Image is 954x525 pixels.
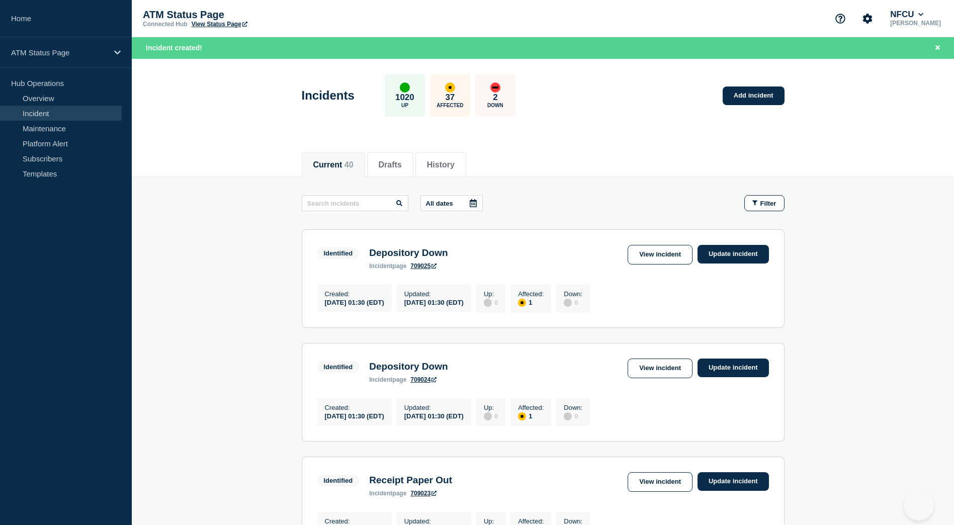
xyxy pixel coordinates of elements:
[404,411,464,420] div: [DATE] 01:30 (EDT)
[518,412,526,420] div: affected
[830,8,851,29] button: Support
[410,376,437,383] a: 709024
[325,290,384,298] p: Created :
[369,490,406,497] p: page
[484,298,498,307] div: 0
[564,411,582,420] div: 0
[698,245,769,264] a: Update incident
[302,89,355,103] h1: Incidents
[143,9,344,21] p: ATM Status Page
[437,103,463,108] p: Affected
[888,20,943,27] p: [PERSON_NAME]
[369,490,392,497] span: incident
[518,298,544,307] div: 1
[146,44,202,52] span: Incident created!
[369,376,406,383] p: page
[410,490,437,497] a: 709023
[564,517,582,525] p: Down :
[484,299,492,307] div: disabled
[404,517,464,525] p: Updated :
[904,490,934,520] iframe: Help Scout Beacon - Open
[518,411,544,420] div: 1
[493,93,497,103] p: 2
[484,412,492,420] div: disabled
[192,21,247,28] a: View Status Page
[426,200,453,207] p: All dates
[317,361,360,373] span: Identified
[445,82,455,93] div: affected
[404,298,464,306] div: [DATE] 01:30 (EDT)
[369,376,392,383] span: incident
[744,195,785,211] button: Filter
[445,93,455,103] p: 37
[427,160,455,169] button: History
[931,42,944,54] button: Close banner
[404,290,464,298] p: Updated :
[325,411,384,420] div: [DATE] 01:30 (EDT)
[518,517,544,525] p: Affected :
[325,517,384,525] p: Created :
[564,298,582,307] div: 0
[325,404,384,411] p: Created :
[628,245,692,265] a: View incident
[11,48,108,57] p: ATM Status Page
[143,21,188,28] p: Connected Hub
[564,404,582,411] p: Down :
[760,200,776,207] span: Filter
[317,247,360,259] span: Identified
[518,299,526,307] div: affected
[564,290,582,298] p: Down :
[420,195,483,211] button: All dates
[400,82,410,93] div: up
[628,472,692,492] a: View incident
[490,82,500,93] div: down
[857,8,878,29] button: Account settings
[369,262,406,270] p: page
[698,472,769,491] a: Update incident
[484,517,498,525] p: Up :
[404,404,464,411] p: Updated :
[564,299,572,307] div: disabled
[564,412,572,420] div: disabled
[369,262,392,270] span: incident
[723,86,785,105] a: Add incident
[401,103,408,108] p: Up
[302,195,408,211] input: Search incidents
[379,160,402,169] button: Drafts
[484,290,498,298] p: Up :
[484,404,498,411] p: Up :
[410,262,437,270] a: 709025
[518,404,544,411] p: Affected :
[369,361,448,372] h3: Depository Down
[518,290,544,298] p: Affected :
[344,160,354,169] span: 40
[313,160,354,169] button: Current 40
[888,10,925,20] button: NFCU
[369,475,452,486] h3: Receipt Paper Out
[395,93,414,103] p: 1020
[698,359,769,377] a: Update incident
[325,298,384,306] div: [DATE] 01:30 (EDT)
[487,103,503,108] p: Down
[628,359,692,378] a: View incident
[369,247,448,258] h3: Depository Down
[317,475,360,486] span: Identified
[484,411,498,420] div: 0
